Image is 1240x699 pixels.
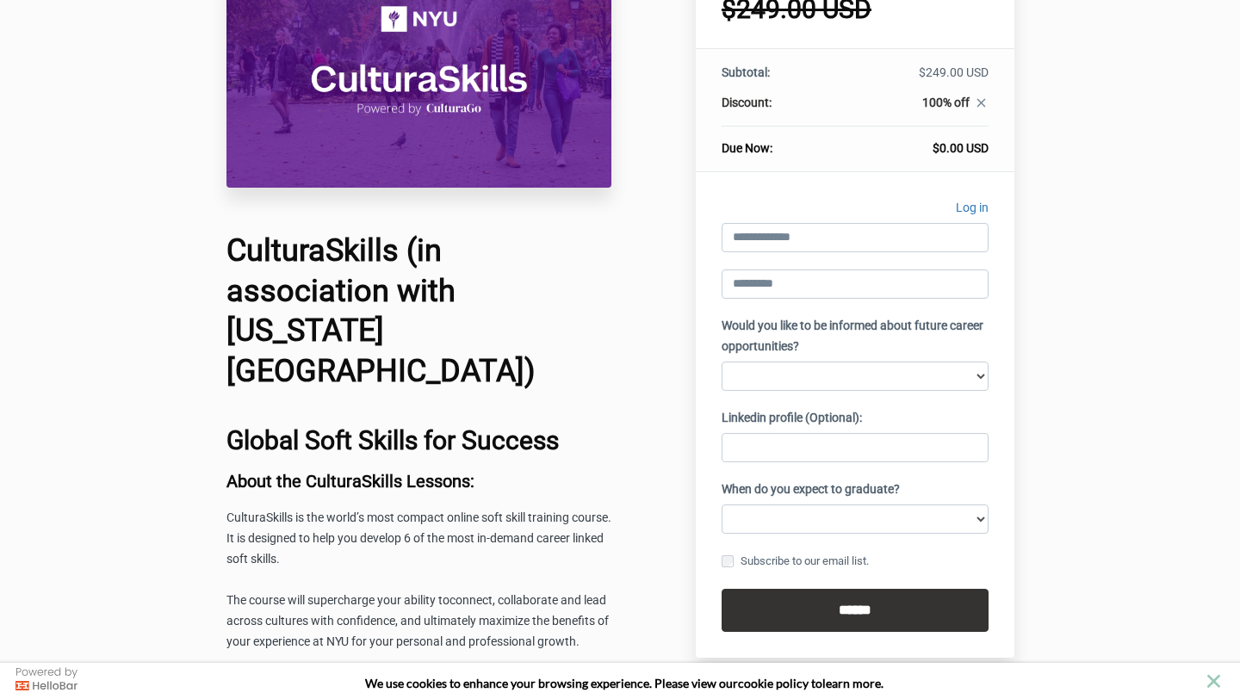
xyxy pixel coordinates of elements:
label: Would you like to be informed about future career opportunities? [722,316,989,357]
a: Log in [956,198,989,223]
span: Subtotal: [722,65,770,79]
h1: CulturaSkills (in association with [US_STATE][GEOGRAPHIC_DATA]) [226,231,612,392]
td: $249.00 USD [834,64,988,94]
b: Global Soft Skills for Success [226,425,559,455]
label: Linkedin profile (Optional): [722,408,862,429]
span: We use cookies to enhance your browsing experience. Please view our [365,676,738,690]
input: Subscribe to our email list. [722,555,734,567]
a: cookie policy [738,676,809,690]
button: close [1203,671,1224,692]
span: learn more. [822,676,883,690]
span: connect, collaborate and lead across cultures with confidence, and ultimately maximize the benefi... [226,593,609,648]
span: CulturaSkills is the world’s most compact online soft skill training course. It is designed to he... [226,510,611,566]
strong: to [811,676,822,690]
span: $0.00 USD [933,141,989,155]
h3: About the CulturaSkills Lessons: [226,472,612,491]
label: Subscribe to our email list. [722,552,869,571]
span: The course will supercharge your ability to [226,593,449,607]
span: 100% off [922,96,970,109]
label: When do you expect to graduate? [722,479,900,500]
th: Discount: [722,94,834,127]
i: close [974,96,989,110]
a: close [970,96,989,114]
th: Due Now: [722,127,834,158]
